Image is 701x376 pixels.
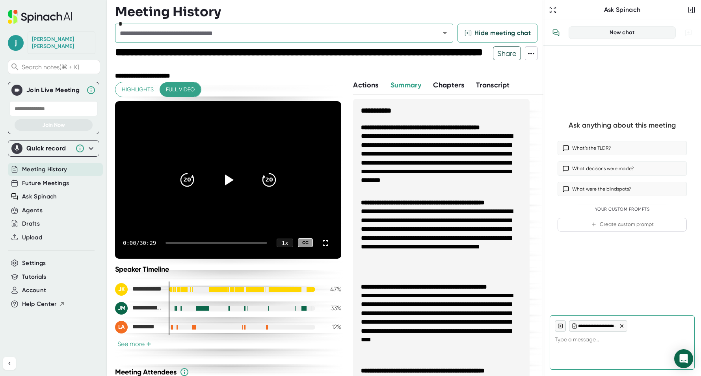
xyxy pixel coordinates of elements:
button: Full video [160,82,201,97]
button: Actions [353,80,378,91]
span: Transcript [476,81,510,89]
span: Chapters [433,81,464,89]
span: + [146,341,151,347]
span: j [8,35,24,51]
div: Quick record [11,141,96,156]
button: Highlights [115,82,160,97]
div: James Kelley [32,36,91,50]
h3: Meeting History [115,4,221,19]
button: Help Center [22,300,65,309]
button: Share [493,46,521,60]
div: 12 % [322,323,341,331]
button: See more+ [115,340,154,348]
div: Ask Spinach [558,6,686,14]
button: Account [22,286,46,295]
span: Hide meeting chat [474,28,531,38]
div: 47 % [322,285,341,293]
button: Hide meeting chat [457,24,537,43]
div: JK [115,283,128,296]
span: Search notes (⌘ + K) [22,63,98,71]
button: Drafts [22,219,40,228]
div: James Kelley [115,283,162,296]
button: What were the blindspots? [558,182,687,196]
span: Help Center [22,300,57,309]
div: LA [115,321,128,333]
div: 33 % [322,304,341,312]
button: Expand to Ask Spinach page [547,4,558,15]
div: Ask anything about this meeting [569,121,676,130]
button: Settings [22,259,46,268]
div: JM [115,302,128,315]
div: New chat [574,29,671,36]
button: Create custom prompt [558,218,687,232]
button: Collapse sidebar [3,357,16,370]
span: Actions [353,81,378,89]
button: Open [439,28,450,39]
div: CC [298,238,313,247]
div: Speaker Timeline [115,265,341,274]
button: Agents [22,206,43,215]
button: Transcript [476,80,510,91]
button: Join Now [15,119,93,131]
button: Tutorials [22,272,46,282]
button: Meeting History [22,165,67,174]
div: Lucia Ajo [115,321,162,333]
span: Highlights [122,85,154,94]
button: Close conversation sidebar [686,4,697,15]
span: Full video [166,85,195,94]
div: Open Intercom Messenger [674,349,693,368]
div: Your Custom Prompts [558,207,687,212]
span: Summary [390,81,421,89]
div: Quick record [26,144,71,152]
button: Upload [22,233,42,242]
button: View conversation history [548,25,564,41]
button: What decisions were made? [558,161,687,176]
div: Join Live MeetingJoin Live Meeting [11,82,96,98]
div: Join Live Meeting [26,86,82,94]
button: Future Meetings [22,179,69,188]
div: 1 x [277,239,293,247]
img: Join Live Meeting [13,86,21,94]
div: Jarome McKenzie [115,302,162,315]
button: What’s the TLDR? [558,141,687,155]
span: Join Now [42,122,65,128]
button: Ask Spinach [22,192,57,201]
div: 0:00 / 30:29 [123,240,156,246]
button: Summary [390,80,421,91]
span: Share [493,46,521,60]
button: Chapters [433,80,464,91]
